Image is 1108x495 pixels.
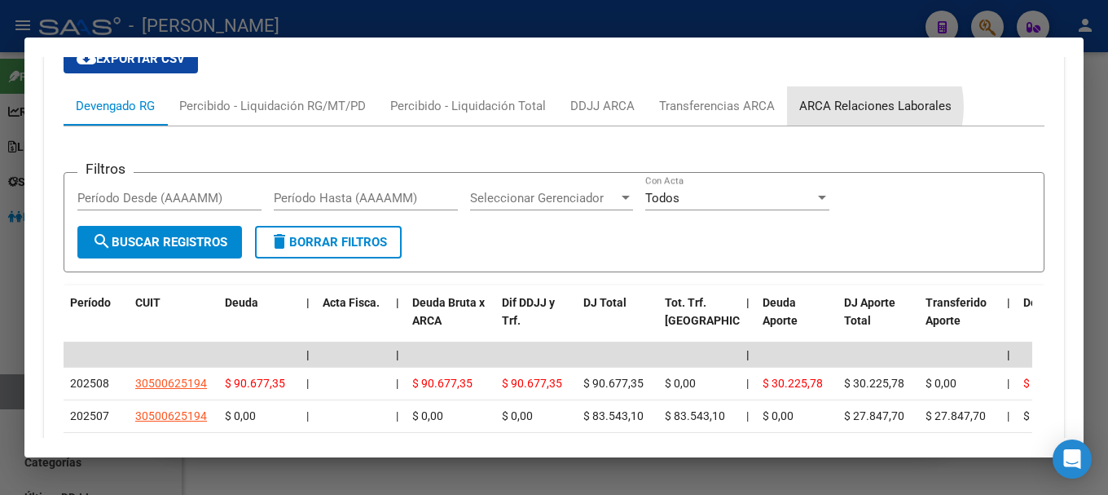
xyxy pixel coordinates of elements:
[70,296,111,309] span: Período
[255,226,402,259] button: Borrar Filtros
[76,97,155,115] div: Devengado RG
[577,285,658,357] datatable-header-cell: DJ Total
[1007,377,1009,390] span: |
[844,377,904,390] span: $ 30.225,78
[270,235,387,250] span: Borrar Filtros
[756,285,838,357] datatable-header-cell: Deuda Aporte
[502,409,533,422] span: $ 0,00
[1007,296,1010,309] span: |
[225,409,256,422] span: $ 0,00
[389,285,406,357] datatable-header-cell: |
[583,296,627,309] span: DJ Total
[1023,296,1090,309] span: Deuda Contr.
[77,160,134,178] h3: Filtros
[306,409,309,422] span: |
[1023,409,1054,422] span: $ 0,00
[570,97,635,115] div: DDJJ ARCA
[77,226,242,259] button: Buscar Registros
[390,97,546,115] div: Percibido - Liquidación Total
[926,409,986,422] span: $ 27.847,70
[92,235,227,250] span: Buscar Registros
[300,285,316,357] datatable-header-cell: |
[746,377,749,390] span: |
[645,191,679,206] span: Todos
[64,285,129,357] datatable-header-cell: Período
[1000,285,1017,357] datatable-header-cell: |
[77,51,185,66] span: Exportar CSV
[583,409,644,422] span: $ 83.543,10
[919,285,1000,357] datatable-header-cell: Transferido Aporte
[396,409,398,422] span: |
[1017,285,1098,357] datatable-header-cell: Deuda Contr.
[1023,377,1084,390] span: $ 60.451,57
[746,409,749,422] span: |
[306,296,310,309] span: |
[396,296,399,309] span: |
[583,377,644,390] span: $ 90.677,35
[218,285,300,357] datatable-header-cell: Deuda
[659,97,775,115] div: Transferencias ARCA
[225,377,285,390] span: $ 90.677,35
[763,377,823,390] span: $ 30.225,78
[763,296,798,328] span: Deuda Aporte
[470,191,618,206] span: Seleccionar Gerenciador
[412,409,443,422] span: $ 0,00
[665,296,776,328] span: Tot. Trf. [GEOGRAPHIC_DATA]
[396,377,398,390] span: |
[1053,440,1092,479] div: Open Intercom Messenger
[270,232,289,251] mat-icon: delete
[746,348,750,361] span: |
[495,285,577,357] datatable-header-cell: Dif DDJJ y Trf.
[64,44,198,73] button: Exportar CSV
[77,48,96,68] mat-icon: cloud_download
[396,348,399,361] span: |
[135,296,160,309] span: CUIT
[70,409,109,422] span: 202507
[406,285,495,357] datatable-header-cell: Deuda Bruta x ARCA
[129,285,218,357] datatable-header-cell: CUIT
[665,377,696,390] span: $ 0,00
[838,285,919,357] datatable-header-cell: DJ Aporte Total
[502,296,555,328] span: Dif DDJJ y Trf.
[658,285,740,357] datatable-header-cell: Tot. Trf. Bruto
[1007,409,1009,422] span: |
[412,296,485,328] span: Deuda Bruta x ARCA
[306,377,309,390] span: |
[179,97,366,115] div: Percibido - Liquidación RG/MT/PD
[135,409,207,422] span: 30500625194
[844,296,895,328] span: DJ Aporte Total
[746,296,750,309] span: |
[740,285,756,357] datatable-header-cell: |
[665,409,725,422] span: $ 83.543,10
[1007,348,1010,361] span: |
[844,409,904,422] span: $ 27.847,70
[412,377,473,390] span: $ 90.677,35
[799,97,952,115] div: ARCA Relaciones Laborales
[135,377,207,390] span: 30500625194
[316,285,389,357] datatable-header-cell: Acta Fisca.
[763,409,794,422] span: $ 0,00
[225,296,258,309] span: Deuda
[502,377,562,390] span: $ 90.677,35
[306,348,310,361] span: |
[926,377,956,390] span: $ 0,00
[323,296,380,309] span: Acta Fisca.
[70,377,109,390] span: 202508
[92,232,112,251] mat-icon: search
[926,296,987,328] span: Transferido Aporte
